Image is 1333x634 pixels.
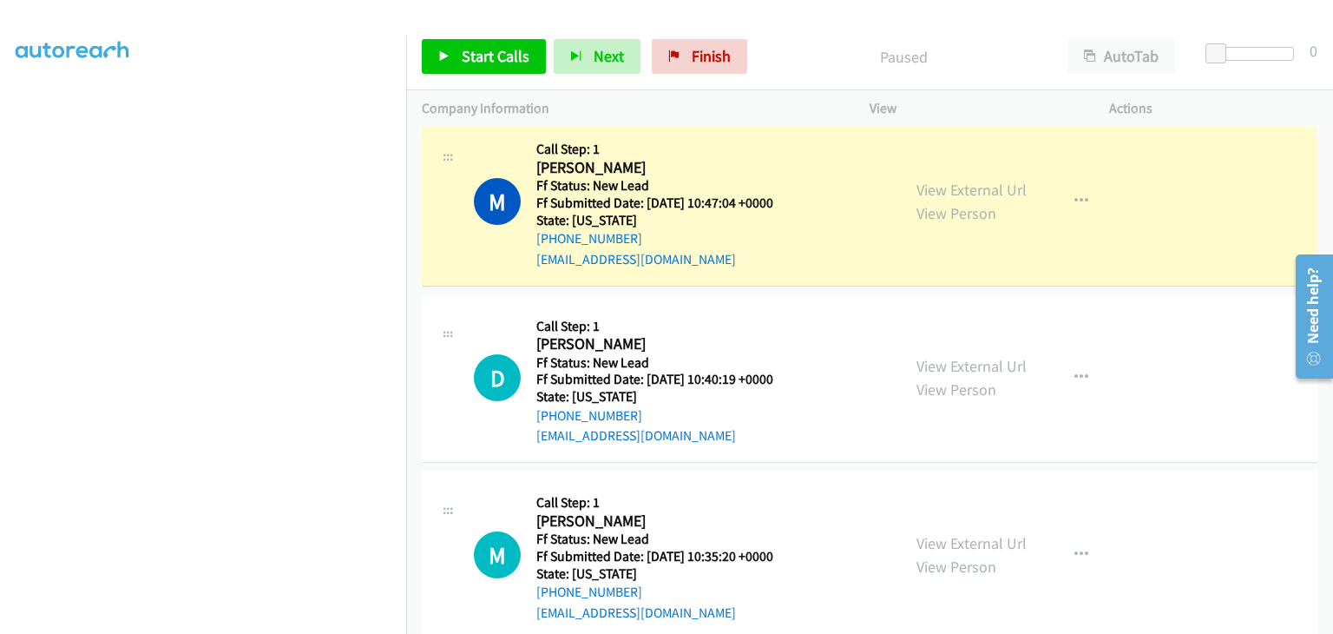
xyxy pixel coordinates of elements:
[536,494,773,512] h5: Call Step: 1
[536,584,642,600] a: [PHONE_NUMBER]
[536,251,736,267] a: [EMAIL_ADDRESS][DOMAIN_NAME]
[1109,98,1317,119] p: Actions
[422,39,546,74] a: Start Calls
[536,195,795,212] h5: Ff Submitted Date: [DATE] 10:47:04 +0000
[916,380,996,400] a: View Person
[652,39,747,74] a: Finish
[536,177,795,195] h5: Ff Status: New Lead
[536,158,795,178] h2: [PERSON_NAME]
[1067,39,1175,74] button: AutoTab
[536,407,642,424] a: [PHONE_NUMBER]
[870,98,1078,119] p: View
[916,180,1027,200] a: View External Url
[474,532,521,578] div: The call is yet to be attempted
[594,46,624,66] span: Next
[474,532,521,578] h1: M
[474,354,521,401] div: The call is yet to be attempted
[554,39,640,74] button: Next
[1284,248,1333,386] iframe: Resource Center
[536,318,773,335] h5: Call Step: 1
[462,46,529,66] span: Start Calls
[916,533,1027,553] a: View External Url
[536,427,736,444] a: [EMAIL_ADDRESS][DOMAIN_NAME]
[536,548,773,565] h5: Ff Submitted Date: [DATE] 10:35:20 +0000
[536,141,795,158] h5: Call Step: 1
[422,98,838,119] p: Company Information
[536,604,736,621] a: [EMAIL_ADDRESS][DOMAIN_NAME]
[536,388,773,406] h5: State: [US_STATE]
[536,565,773,583] h5: State: [US_STATE]
[474,354,521,401] h1: D
[536,512,773,532] h2: [PERSON_NAME]
[474,178,521,225] h1: M
[536,334,773,354] h2: [PERSON_NAME]
[536,354,773,372] h5: Ff Status: New Lead
[536,371,773,388] h5: Ff Submitted Date: [DATE] 10:40:19 +0000
[916,557,996,577] a: View Person
[692,46,731,66] span: Finish
[916,203,996,223] a: View Person
[536,531,773,548] h5: Ff Status: New Lead
[536,212,795,229] h5: State: [US_STATE]
[771,45,1036,69] p: Paused
[916,356,1027,376] a: View External Url
[536,230,642,247] a: [PHONE_NUMBER]
[1214,47,1294,61] div: Delay between calls (in seconds)
[1310,39,1317,63] div: 0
